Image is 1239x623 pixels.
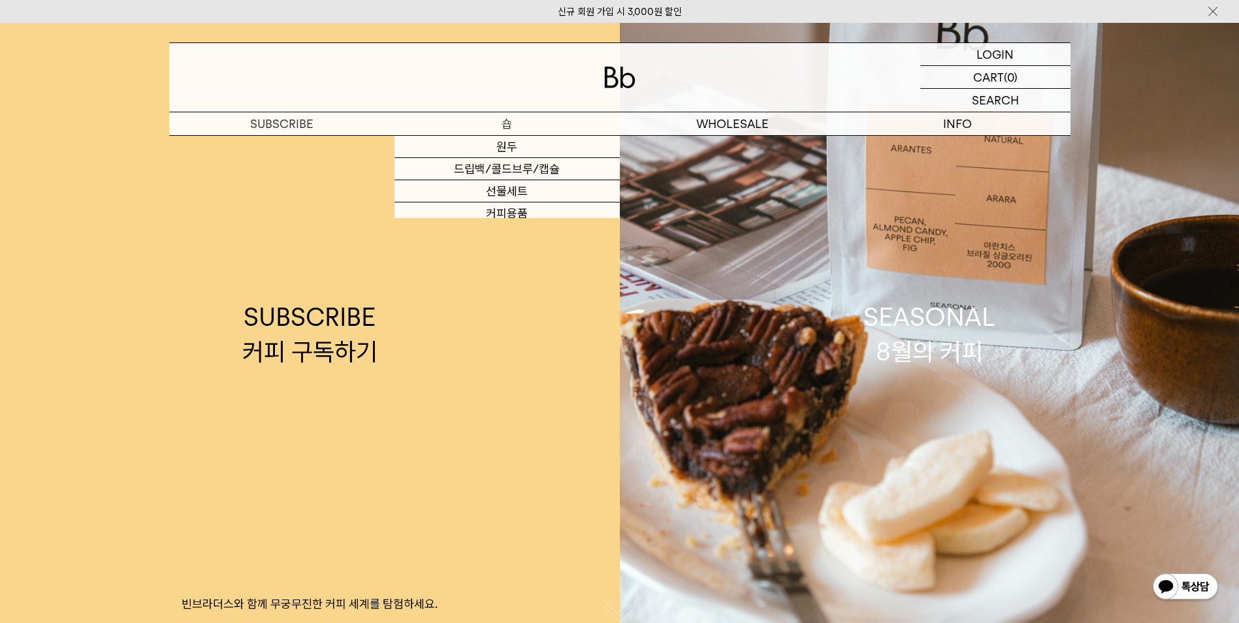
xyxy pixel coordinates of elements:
a: LOGIN [920,43,1070,66]
img: 로고 [604,67,636,88]
a: 커피용품 [394,202,620,225]
p: LOGIN [976,43,1014,65]
p: (0) [1004,66,1018,88]
a: 숍 [394,112,620,135]
a: CART (0) [920,66,1070,89]
img: 카카오톡 채널 1:1 채팅 버튼 [1151,572,1219,603]
p: INFO [845,112,1070,135]
a: SUBSCRIBE [169,112,394,135]
a: 원두 [394,136,620,158]
div: SUBSCRIBE 커피 구독하기 [242,300,378,369]
p: CART [973,66,1004,88]
a: 신규 회원 가입 시 3,000원 할인 [558,6,682,18]
div: SEASONAL 8월의 커피 [863,300,995,369]
a: 선물세트 [394,180,620,202]
p: WHOLESALE [620,112,845,135]
a: 드립백/콜드브루/캡슐 [394,158,620,180]
p: SEARCH [972,89,1019,112]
